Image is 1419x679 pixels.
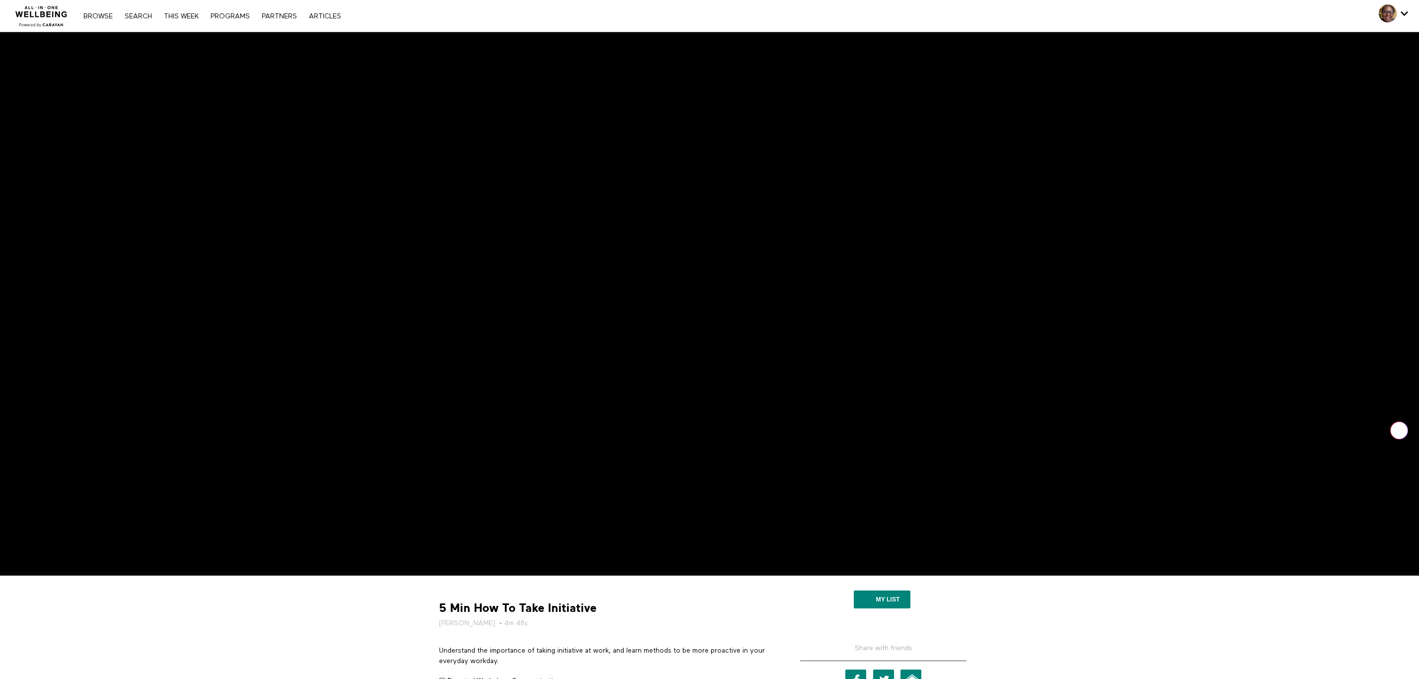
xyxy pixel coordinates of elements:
p: Understand the importance of taking initiative at work, and learn methods to be more proactive in... [439,646,772,666]
a: THIS WEEK [159,13,204,20]
h5: Share with friends [800,643,967,661]
a: Browse [78,13,118,20]
h5: • 4m 48s [439,618,772,628]
a: PROGRAMS [206,13,255,20]
button: My list [854,591,910,608]
a: ARTICLES [304,13,346,20]
a: [PERSON_NAME] [439,618,495,628]
strong: 5 Min How To Take Initiative [439,600,597,616]
nav: Primary [78,11,346,21]
a: Search [120,13,157,20]
a: PARTNERS [257,13,302,20]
